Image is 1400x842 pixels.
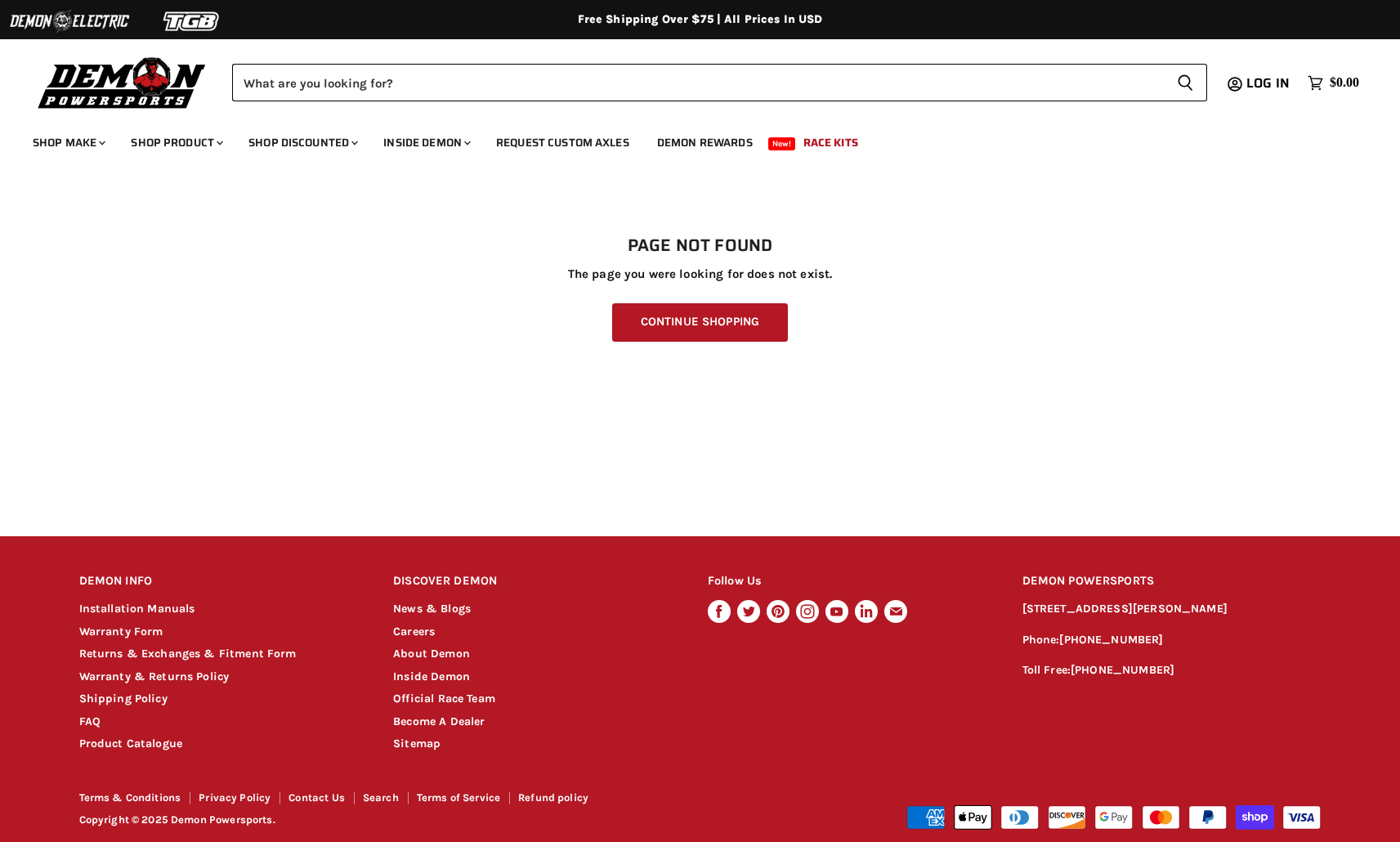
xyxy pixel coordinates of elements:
[1239,76,1299,91] a: Log in
[232,64,1164,101] input: Search
[363,791,399,804] a: Search
[393,692,495,705] a: Official Race Team
[1022,631,1322,650] p: Phone:
[79,714,101,728] a: FAQ
[768,137,796,150] span: New!
[393,737,441,750] a: Sitemap
[79,562,363,601] h2: DEMON INFO
[79,625,163,638] a: Warranty Form
[645,126,765,159] a: Demon Rewards
[1022,562,1322,601] h2: DEMON POWERSPORTS
[33,53,212,111] img: Demon Powersports
[1246,73,1290,93] span: Log in
[79,602,195,616] a: Installation Manuals
[79,692,168,705] a: Shipping Policy
[1164,64,1207,101] button: Search
[1330,75,1359,91] span: $0.00
[79,670,230,683] a: Warranty & Returns Policy
[518,791,588,804] a: Refund policy
[79,791,181,804] a: Terms & Conditions
[1071,663,1174,677] a: [PHONE_NUMBER]
[371,126,481,159] a: Inside Demon
[236,126,368,159] a: Shop Discounted
[131,6,253,37] img: TGB Logo 2
[20,119,1355,159] ul: Main menu
[791,126,870,159] a: Race Kits
[612,303,788,342] a: Continue Shopping
[8,6,131,37] img: Demon Electric Logo 2
[1022,661,1322,680] p: Toll Free:
[1299,71,1367,95] a: $0.00
[1059,633,1163,647] a: [PHONE_NUMBER]
[393,714,485,728] a: Become A Dealer
[79,267,1322,281] p: The page you were looking for does not exist.
[393,602,471,616] a: News & Blogs
[20,126,115,159] a: Shop Make
[417,791,500,804] a: Terms of Service
[393,562,677,601] h2: DISCOVER DEMON
[79,814,702,826] p: Copyright © 2025 Demon Powersports.
[484,126,642,159] a: Request Custom Axles
[708,562,991,601] h2: Follow Us
[79,236,1322,256] h1: Page not found
[47,12,1354,27] div: Free Shipping Over $75 | All Prices In USD
[119,126,233,159] a: Shop Product
[232,64,1207,101] form: Product
[79,647,297,661] a: Returns & Exchanges & Fitment Form
[79,792,702,809] nav: Footer
[1022,600,1322,619] p: [STREET_ADDRESS][PERSON_NAME]
[199,791,271,804] a: Privacy Policy
[393,647,470,661] a: About Demon
[288,791,345,804] a: Contact Us
[393,670,470,683] a: Inside Demon
[79,737,183,750] a: Product Catalogue
[393,625,435,638] a: Careers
